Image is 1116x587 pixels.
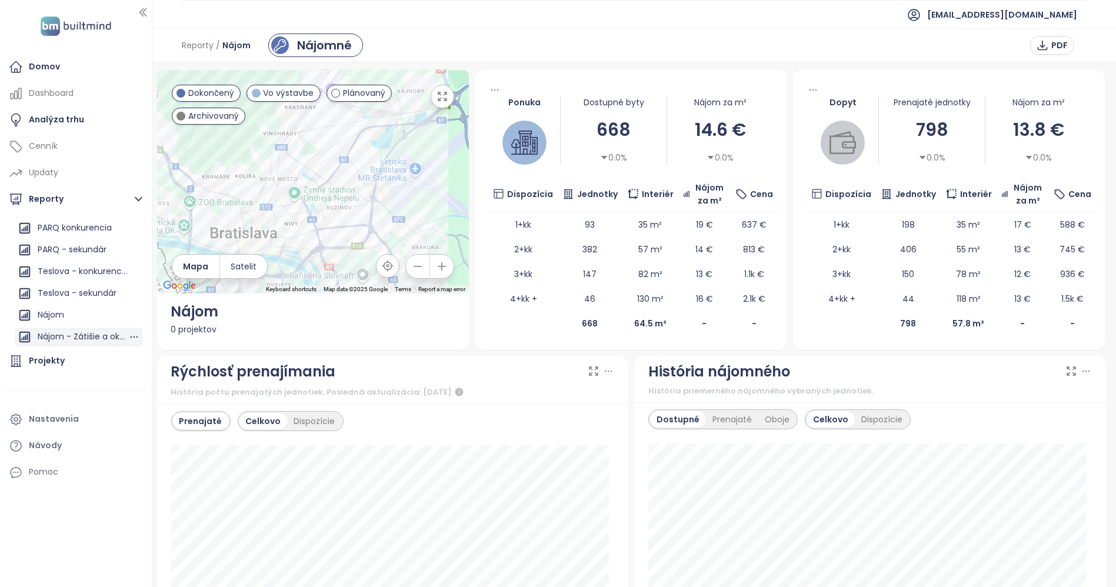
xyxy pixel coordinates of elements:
[1060,244,1085,255] span: 745 €
[188,86,234,99] span: Dokončený
[952,318,984,329] b: 57.8 m²
[667,96,773,109] div: Nájom za m²
[855,411,909,428] div: Dispozície
[876,237,941,262] td: 406
[222,35,251,56] span: Nájom
[648,385,1092,397] div: História priemerného nájomného vybraných jednotiek.
[807,262,876,286] td: 3+kk
[750,188,773,201] span: Cena
[696,268,712,280] span: 13 €
[667,116,773,144] div: 14.6 €
[941,262,997,286] td: 78 m²
[160,278,199,293] a: Open this area in Google Maps (opens a new window)
[807,237,876,262] td: 2+kk
[650,411,706,428] div: Dostupné
[6,461,146,484] div: Pomoc
[1060,219,1085,231] span: 588 €
[876,212,941,237] td: 198
[600,154,608,162] span: caret-down
[622,286,678,311] td: 130 m²
[343,86,385,99] span: Plánovaný
[6,135,146,158] a: Cenník
[829,129,856,156] img: wallet
[879,116,985,144] div: 798
[489,237,558,262] td: 2+kk
[29,438,62,453] div: Návody
[558,212,622,237] td: 93
[15,219,143,238] div: PARQ konkurencia
[1014,268,1031,280] span: 12 €
[807,286,876,311] td: 4+kk +
[15,306,143,325] div: Nájom
[696,219,713,231] span: 19 €
[182,35,214,56] span: Reporty
[600,151,627,164] div: 0.0%
[29,86,74,101] div: Dashboard
[511,129,538,156] img: house
[29,165,58,180] div: Updaty
[825,188,871,201] span: Dispozícia
[239,413,288,429] div: Celkovo
[220,255,267,278] button: Satelit
[489,212,558,237] td: 1+kk
[941,286,997,311] td: 118 m²
[216,35,220,56] span: /
[6,55,146,79] a: Domov
[171,361,336,383] div: Rýchlosť prenajímania
[15,284,143,303] div: Teslova - sekundár
[324,286,388,292] span: Map data ©2025 Google
[707,151,734,164] div: 0.0%
[489,96,560,109] div: Ponuka
[38,221,112,235] div: PARQ konkurencia
[696,293,713,305] span: 16 €
[1070,318,1075,329] b: -
[507,188,553,201] span: Dispozícia
[38,286,116,301] div: Teslova - sekundár
[1025,154,1033,162] span: caret-down
[1011,181,1044,207] span: Nájom za m²
[742,219,767,231] span: 637 €
[288,413,342,429] div: Dispozície
[6,408,146,431] a: Nastavenia
[622,262,678,286] td: 82 m²
[895,188,936,201] span: Jednotky
[1014,219,1031,231] span: 17 €
[171,323,455,336] div: 0 projektov
[695,244,713,255] span: 14 €
[1068,188,1091,201] span: Cena
[6,82,146,105] a: Dashboard
[707,154,715,162] span: caret-down
[6,349,146,373] a: Projekty
[879,96,985,109] div: Prenajaté jednotky
[807,96,878,109] div: Dopyt
[634,318,667,329] b: 64.5 m²
[489,286,558,311] td: 4+kk +
[693,181,726,207] span: Nájom za m²
[172,255,219,278] button: Mapa
[1061,293,1084,305] span: 1.5k €
[622,212,678,237] td: 35 m²
[297,36,352,54] div: Nájomné
[1060,268,1085,280] span: 936 €
[15,241,143,259] div: PARQ - sekundár
[577,188,618,201] span: Jednotky
[231,260,256,273] span: Satelit
[960,188,992,201] span: Interiér
[15,262,143,281] div: Teslova - konkurencia
[15,328,143,346] div: Nájom - Zátišie a okolie
[6,108,146,132] a: Analýza trhu
[264,86,314,99] span: Vo výstavbe
[29,412,79,426] div: Nastavenia
[29,112,84,127] div: Analýza trhu
[648,361,790,383] div: História nájomného
[558,262,622,286] td: 147
[941,212,997,237] td: 35 m²
[758,411,796,428] div: Oboje
[418,286,465,292] a: Report a map error
[743,293,765,305] span: 2.1k €
[1014,293,1031,305] span: 13 €
[29,139,58,154] div: Cenník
